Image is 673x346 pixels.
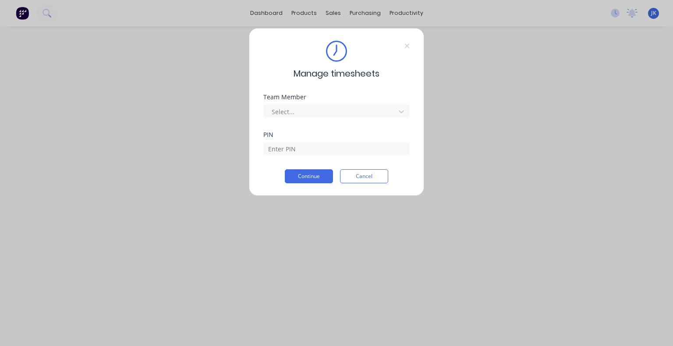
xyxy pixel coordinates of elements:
input: Enter PIN [263,142,410,155]
button: Continue [285,169,333,183]
div: PIN [263,132,410,138]
span: Manage timesheets [294,67,379,80]
button: Cancel [340,169,388,183]
div: Team Member [263,94,410,100]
